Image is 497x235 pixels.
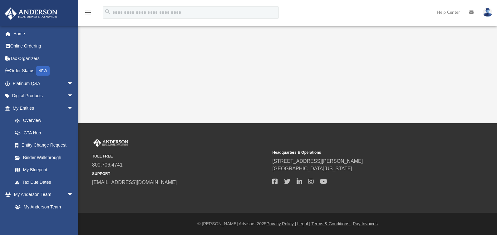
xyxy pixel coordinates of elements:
[92,171,268,177] small: SUPPORT
[3,7,59,20] img: Anderson Advisors Platinum Portal
[4,102,83,114] a: My Entitiesarrow_drop_down
[9,151,83,164] a: Binder Walkthrough
[4,77,83,90] a: Platinum Q&Aarrow_drop_down
[9,139,83,152] a: Entity Change Request
[92,139,130,147] img: Anderson Advisors Platinum Portal
[4,52,83,65] a: Tax Organizers
[4,65,83,77] a: Order StatusNEW
[9,164,80,176] a: My Blueprint
[67,90,80,102] span: arrow_drop_down
[9,127,83,139] a: CTA Hub
[67,77,80,90] span: arrow_drop_down
[9,176,83,188] a: Tax Due Dates
[92,162,123,167] a: 800.706.4741
[84,12,92,16] a: menu
[272,158,363,164] a: [STREET_ADDRESS][PERSON_NAME]
[272,150,448,155] small: Headquarters & Operations
[483,8,492,17] img: User Pic
[9,213,80,226] a: Anderson System
[104,8,111,15] i: search
[297,221,310,226] a: Legal |
[4,188,80,201] a: My Anderson Teamarrow_drop_down
[84,9,92,16] i: menu
[4,40,83,52] a: Online Ordering
[36,66,50,76] div: NEW
[267,221,296,226] a: Privacy Policy |
[92,153,268,159] small: TOLL FREE
[67,188,80,201] span: arrow_drop_down
[312,221,352,226] a: Terms & Conditions |
[92,180,177,185] a: [EMAIL_ADDRESS][DOMAIN_NAME]
[9,201,76,213] a: My Anderson Team
[353,221,377,226] a: Pay Invoices
[78,221,497,227] div: © [PERSON_NAME] Advisors 2025
[67,102,80,115] span: arrow_drop_down
[4,90,83,102] a: Digital Productsarrow_drop_down
[4,27,83,40] a: Home
[272,166,352,171] a: [GEOGRAPHIC_DATA][US_STATE]
[9,114,83,127] a: Overview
